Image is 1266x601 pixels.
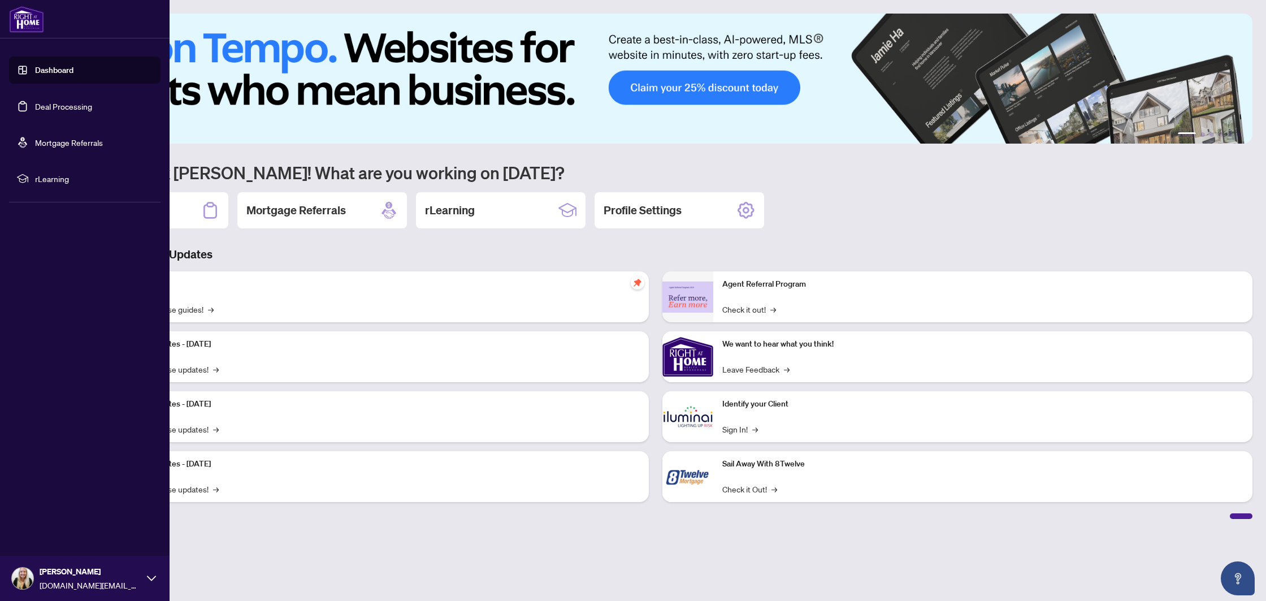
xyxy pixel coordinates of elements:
p: Self-Help [119,278,640,291]
span: → [784,363,790,375]
h2: Mortgage Referrals [246,202,346,218]
span: [DOMAIN_NAME][EMAIL_ADDRESS][DOMAIN_NAME] [40,579,141,591]
img: We want to hear what you think! [662,331,713,382]
p: Agent Referral Program [722,278,1243,291]
button: 5 [1228,132,1232,137]
a: Leave Feedback→ [722,363,790,375]
img: logo [9,6,44,33]
span: → [213,483,219,495]
img: Slide 0 [59,14,1252,144]
button: 1 [1178,132,1196,137]
span: → [771,483,777,495]
h2: Profile Settings [604,202,682,218]
p: Platform Updates - [DATE] [119,338,640,351]
p: Platform Updates - [DATE] [119,458,640,470]
h1: Welcome back [PERSON_NAME]! What are you working on [DATE]? [59,162,1252,183]
span: → [208,303,214,315]
a: Sign In!→ [722,423,758,435]
p: Identify your Client [722,398,1243,410]
img: Agent Referral Program [662,282,713,313]
span: pushpin [631,276,644,289]
button: 2 [1200,132,1205,137]
h2: rLearning [425,202,475,218]
img: Sail Away With 8Twelve [662,451,713,502]
span: → [213,363,219,375]
span: → [752,423,758,435]
button: 6 [1237,132,1241,137]
span: rLearning [35,172,153,185]
a: Check it out!→ [722,303,776,315]
span: → [770,303,776,315]
a: Check it Out!→ [722,483,777,495]
h3: Brokerage & Industry Updates [59,247,1252,262]
span: [PERSON_NAME] [40,565,141,578]
button: 3 [1209,132,1214,137]
a: Deal Processing [35,101,92,111]
button: 4 [1219,132,1223,137]
span: → [213,423,219,435]
p: Platform Updates - [DATE] [119,398,640,410]
a: Mortgage Referrals [35,137,103,148]
p: Sail Away With 8Twelve [722,458,1243,470]
p: We want to hear what you think! [722,338,1243,351]
img: Profile Icon [12,568,33,589]
button: Open asap [1221,561,1255,595]
img: Identify your Client [662,391,713,442]
a: Dashboard [35,65,73,75]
